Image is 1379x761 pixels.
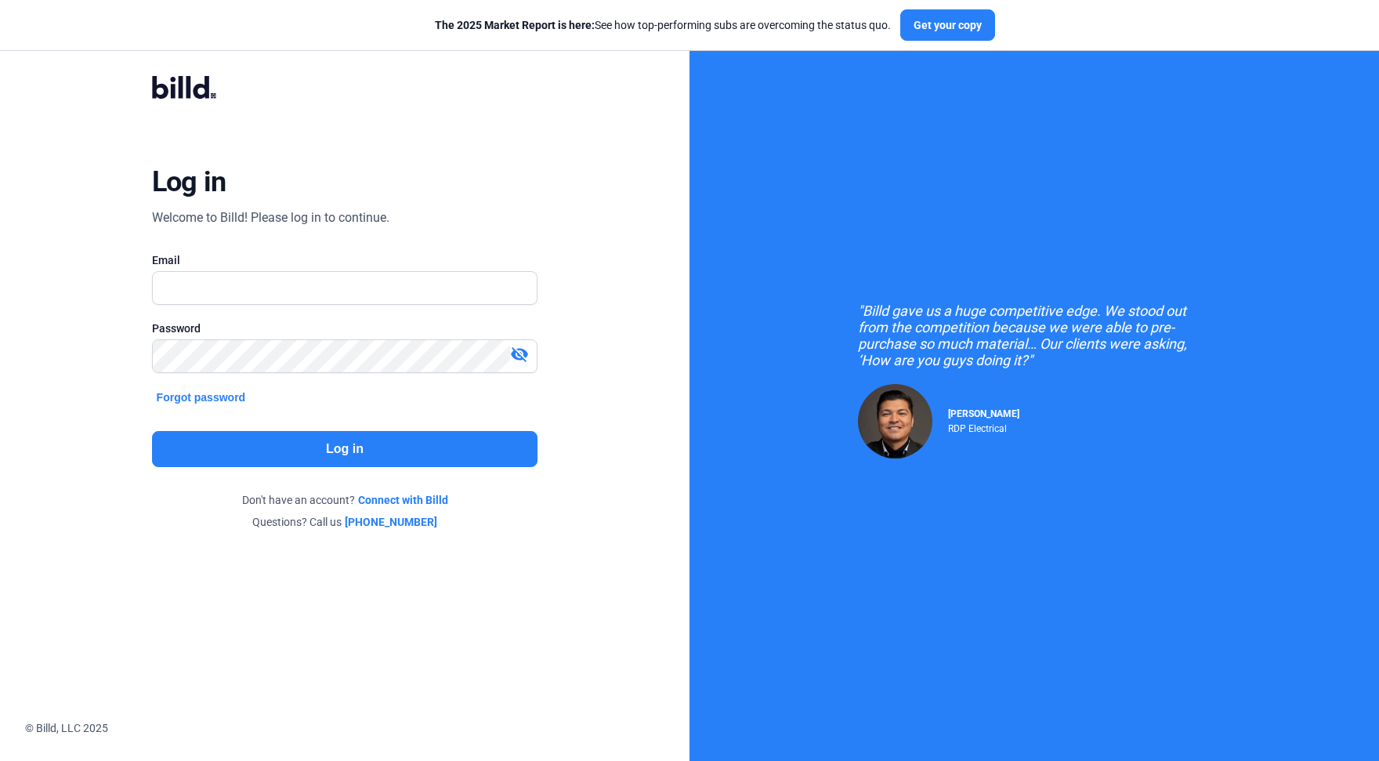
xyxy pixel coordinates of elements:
div: Log in [152,165,226,199]
div: Email [152,252,538,268]
span: The 2025 Market Report is here: [435,19,595,31]
div: See how top-performing subs are overcoming the status quo. [435,17,891,33]
button: Log in [152,431,538,467]
button: Get your copy [900,9,995,41]
span: [PERSON_NAME] [948,408,1019,419]
button: Forgot password [152,389,251,406]
img: Raul Pacheco [858,384,932,458]
a: Connect with Billd [358,492,448,508]
div: "Billd gave us a huge competitive edge. We stood out from the competition because we were able to... [858,303,1211,368]
mat-icon: visibility_off [510,345,529,364]
div: Password [152,321,538,336]
div: Welcome to Billd! Please log in to continue. [152,208,389,227]
a: [PHONE_NUMBER] [345,514,437,530]
div: Questions? Call us [152,514,538,530]
div: RDP Electrical [948,419,1019,434]
div: Don't have an account? [152,492,538,508]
